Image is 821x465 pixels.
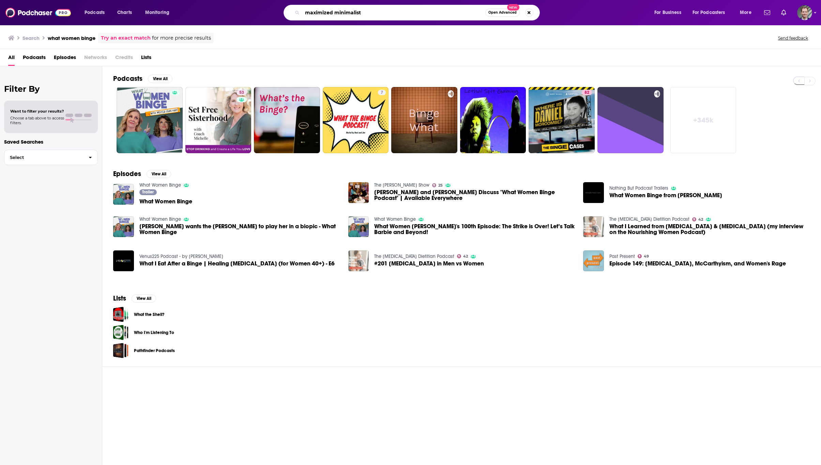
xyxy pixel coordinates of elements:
[237,90,247,95] a: 53
[584,89,589,96] span: 82
[139,199,192,204] a: What Women Binge
[290,5,546,20] div: Search podcasts, credits, & more...
[654,8,681,17] span: For Business
[432,183,443,187] a: 25
[139,223,340,235] span: [PERSON_NAME] wants the [PERSON_NAME] to play her in a biopic - What Women Binge
[113,216,134,237] img: Candice King wants the Olsen Twins to play her in a biopic - What Women Binge
[583,182,604,203] img: What Women Binge from Melissa Joan Hart
[488,11,517,14] span: Open Advanced
[113,294,156,303] a: ListsView All
[4,84,98,94] h2: Filter By
[141,52,151,66] a: Lists
[132,294,156,303] button: View All
[348,250,369,271] a: #201 Binge Eating in Men vs Women
[147,170,171,178] button: View All
[374,189,575,201] a: Melissa Joan Hart and Amanda Lee Discuss "What Women Binge Podcast" | Available Everywhere
[583,250,604,271] img: Episode 149: Binge Drinking, McCarthyism, and Women's Rage
[134,329,174,336] a: Who I'm Listening To
[374,223,575,235] a: What Women Binge's 100th Episode: The Strike is Over! Let’s Talk Barbie and Beyond!
[374,261,484,266] span: #201 [MEDICAL_DATA] in Men vs Women
[485,9,520,17] button: Open AdvancedNew
[374,223,575,235] span: What Women [PERSON_NAME]'s 100th Episode: The Strike is Over! Let’s Talk Barbie and Beyond!
[302,7,485,18] input: Search podcasts, credits, & more...
[374,216,416,222] a: What Women Binge
[507,4,519,11] span: New
[134,311,164,318] a: What the Shell?
[5,6,71,19] img: Podchaser - Follow, Share and Rate Podcasts
[117,8,132,17] span: Charts
[113,325,128,340] a: Who I'm Listening To
[22,35,40,41] h3: Search
[113,250,134,271] img: What I Eat After a Binge | Healing Binge Eating (for Women 40+) - E6
[139,216,181,222] a: What Women Binge
[348,216,369,237] img: What Women Binge's 100th Episode: The Strike is Over! Let’s Talk Barbie and Beyond!
[139,261,335,266] span: What I Eat After a Binge | Healing [MEDICAL_DATA] (for Women 40+) - E6
[761,7,773,18] a: Show notifications dropdown
[457,254,468,258] a: 42
[374,182,429,188] a: The Brett Allan Show
[644,255,649,258] span: 49
[134,347,175,354] a: Pathfinder Podcasts
[529,87,595,153] a: 82
[698,218,703,221] span: 42
[113,307,128,322] a: What the Shell?
[4,150,98,165] button: Select
[139,182,181,188] a: What Women Binge
[23,52,46,66] a: Podcasts
[609,261,786,266] span: Episode 149: [MEDICAL_DATA], McCarthyism, and Women's Rage
[609,192,722,198] a: What Women Binge from Melissa Joan Hart
[374,261,484,266] a: #201 Binge Eating in Men vs Women
[378,90,386,95] a: 7
[239,89,244,96] span: 53
[4,139,98,145] p: Saved Searches
[797,5,812,20] span: Logged in as kwerderman
[778,7,789,18] a: Show notifications dropdown
[348,182,369,203] img: Melissa Joan Hart and Amanda Lee Discuss "What Women Binge Podcast" | Available Everywhere
[776,35,810,41] button: Send feedback
[323,87,389,153] a: 7
[54,52,76,66] a: Episodes
[115,52,133,66] span: Credits
[688,7,735,18] button: open menu
[139,253,223,259] a: Venus225 Podcast - by Karen Oliver
[142,190,154,194] span: Trailer
[609,216,689,222] a: The Binge Eating Dietitian Podcast
[374,189,575,201] span: [PERSON_NAME] and [PERSON_NAME] Discuss "What Women Binge Podcast" | Available Everywhere
[85,8,105,17] span: Podcasts
[650,7,690,18] button: open menu
[145,8,169,17] span: Monitoring
[140,7,178,18] button: open menu
[139,223,340,235] a: Candice King wants the Olsen Twins to play her in a biopic - What Women Binge
[692,217,703,221] a: 42
[609,185,668,191] a: Nothing But Podcast Trailers
[113,74,172,83] a: PodcastsView All
[609,192,722,198] span: What Women Binge from [PERSON_NAME]
[740,8,751,17] span: More
[582,90,592,95] a: 82
[113,294,126,303] h2: Lists
[80,7,113,18] button: open menu
[797,5,812,20] img: User Profile
[113,7,136,18] a: Charts
[113,74,142,83] h2: Podcasts
[583,216,604,237] img: What I Learned from Binge Eating & Amenorrhea (my interview on the Nourishing Women Podcast)
[8,52,15,66] a: All
[113,170,141,178] h2: Episodes
[113,184,134,205] img: What Women Binge
[101,34,151,42] a: Try an exact match
[152,34,211,42] span: for more precise results
[185,87,252,153] a: 53
[670,87,736,153] a: +345k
